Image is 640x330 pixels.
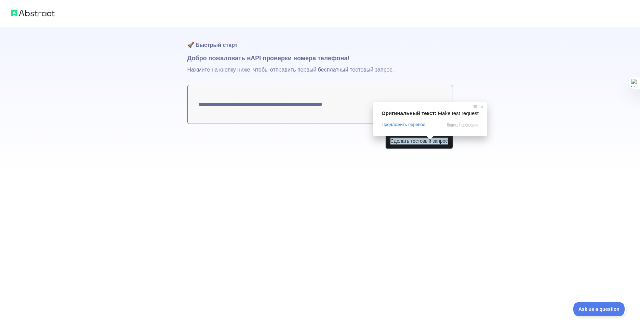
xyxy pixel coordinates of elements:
ya-tr-span: Добро пожаловать в [187,55,251,62]
ya-tr-span: 🚀 Быстрый старт [187,42,238,48]
ya-tr-span: Нажмите на кнопку ниже, чтобы отправить первый бесплатный тестовый запрос. [187,67,394,73]
span: Make test request [438,110,479,116]
ya-tr-span: API проверки номера телефона [251,55,347,62]
ya-tr-span: Сделать тестовый запрос [390,138,448,144]
span: Предложить перевод [382,122,425,128]
span: Оригинальный текст: [382,110,437,116]
button: Сделать тестовый запрос [385,134,453,149]
img: Абстрактный логотип [11,8,55,18]
iframe: Переключить Службу Поддержки Клиентов [573,302,626,316]
ya-tr-span: ! [347,55,349,62]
